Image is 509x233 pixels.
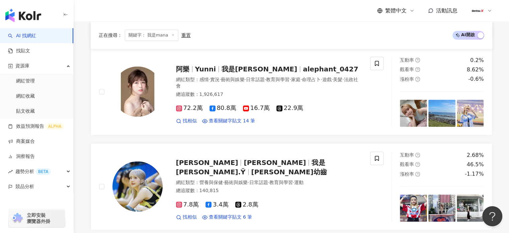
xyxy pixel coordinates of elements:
span: 藝術與娛樂 [221,77,244,82]
span: 日常話題 [249,180,268,185]
div: 總追蹤數 ： 1,926,617 [176,91,362,98]
span: 找相似 [183,214,197,221]
span: 22.9萬 [276,105,303,112]
img: post-image [400,194,427,222]
span: 關鍵字： 我是mana [125,30,179,41]
span: · [321,77,322,82]
span: 教育與學習 [269,180,293,185]
span: 教育與學習 [266,77,289,82]
img: chrome extension [11,213,24,224]
span: 漲粉率 [400,76,414,82]
span: 營養與保健 [199,180,223,185]
span: · [265,77,266,82]
iframe: Help Scout Beacon - Open [482,206,502,226]
span: 實況 [210,77,220,82]
span: question-circle [415,162,420,167]
div: 8.62% [467,66,484,73]
span: alephant_0427 [303,65,358,73]
span: question-circle [415,58,420,62]
img: post-image [457,194,484,222]
span: · [301,77,302,82]
span: 16.7萬 [243,105,270,112]
span: · [220,77,221,82]
div: 0.2% [470,57,484,64]
span: 2.8萬 [235,201,258,208]
span: 互動率 [400,57,414,63]
img: post-image [428,194,455,222]
span: 漲粉率 [400,171,414,177]
a: 網紅收藏 [16,93,35,100]
span: Yunni [195,65,216,73]
span: 我是[PERSON_NAME] [222,65,297,73]
span: 3.4萬 [205,201,229,208]
div: 網紅類型 ： [176,76,362,90]
span: question-circle [415,67,420,72]
span: · [223,180,224,185]
a: 效益預測報告ALPHA [8,123,64,130]
span: 感情 [199,77,209,82]
span: 72.2萬 [176,105,203,112]
img: KOL Avatar [112,66,163,117]
img: post-image [428,100,455,127]
div: 46.5% [467,161,484,168]
div: BETA [35,168,51,175]
span: · [332,77,333,82]
span: 日常話題 [246,77,265,82]
img: logo [5,9,41,22]
span: [PERSON_NAME] [244,159,306,167]
span: 找相似 [183,118,197,124]
span: 正在搜尋 ： [99,33,122,38]
img: 180x180px_JPG.jpg [471,4,484,17]
span: 我是[PERSON_NAME].Ÿ [176,159,325,176]
span: · [342,77,344,82]
span: 家庭 [291,77,301,82]
span: 查看關鍵字貼文 14 筆 [209,118,255,124]
span: 命理占卜 [302,77,321,82]
a: KOL Avatar[PERSON_NAME][PERSON_NAME]我是[PERSON_NAME].Ÿ[PERSON_NAME]幼齒網紅類型：營養與保健·藝術與娛樂·日常話題·教育與學習·運... [91,143,492,230]
a: 查看關鍵字貼文 6 筆 [202,214,252,221]
div: 2.68% [467,152,484,159]
span: 繁體中文 [385,7,407,14]
span: 藝術與娛樂 [224,180,248,185]
a: 找相似 [176,118,197,124]
span: 觀看率 [400,67,414,72]
span: 觀看率 [400,162,414,167]
div: -1.17% [465,170,484,178]
span: question-circle [415,77,420,81]
span: [PERSON_NAME]幼齒 [251,168,327,176]
a: chrome extension立即安裝 瀏覽器外掛 [9,209,65,227]
span: 互動率 [400,152,414,158]
div: 重置 [181,33,190,38]
span: · [244,77,246,82]
a: 貼文收藏 [16,108,35,115]
span: 立即安裝 瀏覽器外掛 [27,212,50,224]
span: 趨勢分析 [15,164,51,179]
a: 找貼文 [8,48,30,54]
a: KOL Avatar阿樂Yunni我是[PERSON_NAME]alephant_0427網紅類型：感情·實況·藝術與娛樂·日常話題·教育與學習·家庭·命理占卜·遊戲·美髮·法政社會總追蹤數：1... [91,48,492,135]
a: 查看關鍵字貼文 14 筆 [202,118,255,124]
span: · [248,180,249,185]
a: 網紅管理 [16,78,35,84]
span: · [209,77,210,82]
a: 洞察報告 [8,153,35,160]
span: 競品分析 [15,179,34,194]
span: [PERSON_NAME] [176,159,238,167]
img: post-image [457,100,484,127]
span: · [289,77,291,82]
a: 商案媒合 [8,138,35,145]
div: 網紅類型 ： [176,179,362,186]
div: 總追蹤數 ： 140,815 [176,187,362,194]
img: KOL Avatar [112,161,163,212]
span: rise [8,169,13,174]
span: 80.8萬 [209,105,236,112]
span: 運動 [294,180,304,185]
img: post-image [400,100,427,127]
span: 美髮 [333,77,342,82]
span: 資源庫 [15,58,29,73]
span: question-circle [415,153,420,157]
a: 找相似 [176,214,197,221]
span: · [268,180,269,185]
span: 活動訊息 [436,7,457,14]
span: · [293,180,294,185]
span: 7.8萬 [176,201,199,208]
